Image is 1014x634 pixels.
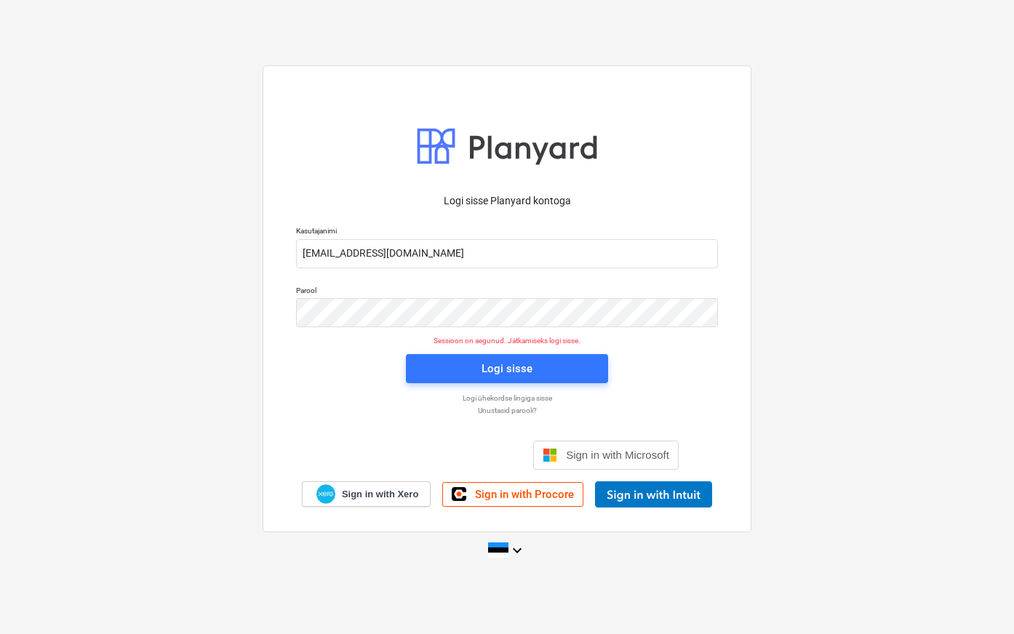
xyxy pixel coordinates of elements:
[289,406,725,415] a: Unustasid parooli?
[941,564,1014,634] iframe: Chat Widget
[475,488,574,501] span: Sign in with Procore
[296,193,718,209] p: Logi sisse Planyard kontoga
[543,448,557,462] img: Microsoft logo
[289,393,725,403] a: Logi ühekordse lingiga sisse
[442,482,583,507] a: Sign in with Procore
[302,481,431,507] a: Sign in with Xero
[508,542,526,559] i: keyboard_arrow_down
[328,439,529,471] iframe: Sisselogimine Google'i nupu abil
[316,484,335,504] img: Xero logo
[296,239,718,268] input: Kasutajanimi
[406,354,608,383] button: Logi sisse
[482,359,532,378] div: Logi sisse
[296,226,718,238] p: Kasutajanimi
[342,488,418,501] span: Sign in with Xero
[296,286,718,298] p: Parool
[287,336,727,345] p: Sessioon on aegunud. Jätkamiseks logi sisse.
[566,449,669,461] span: Sign in with Microsoft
